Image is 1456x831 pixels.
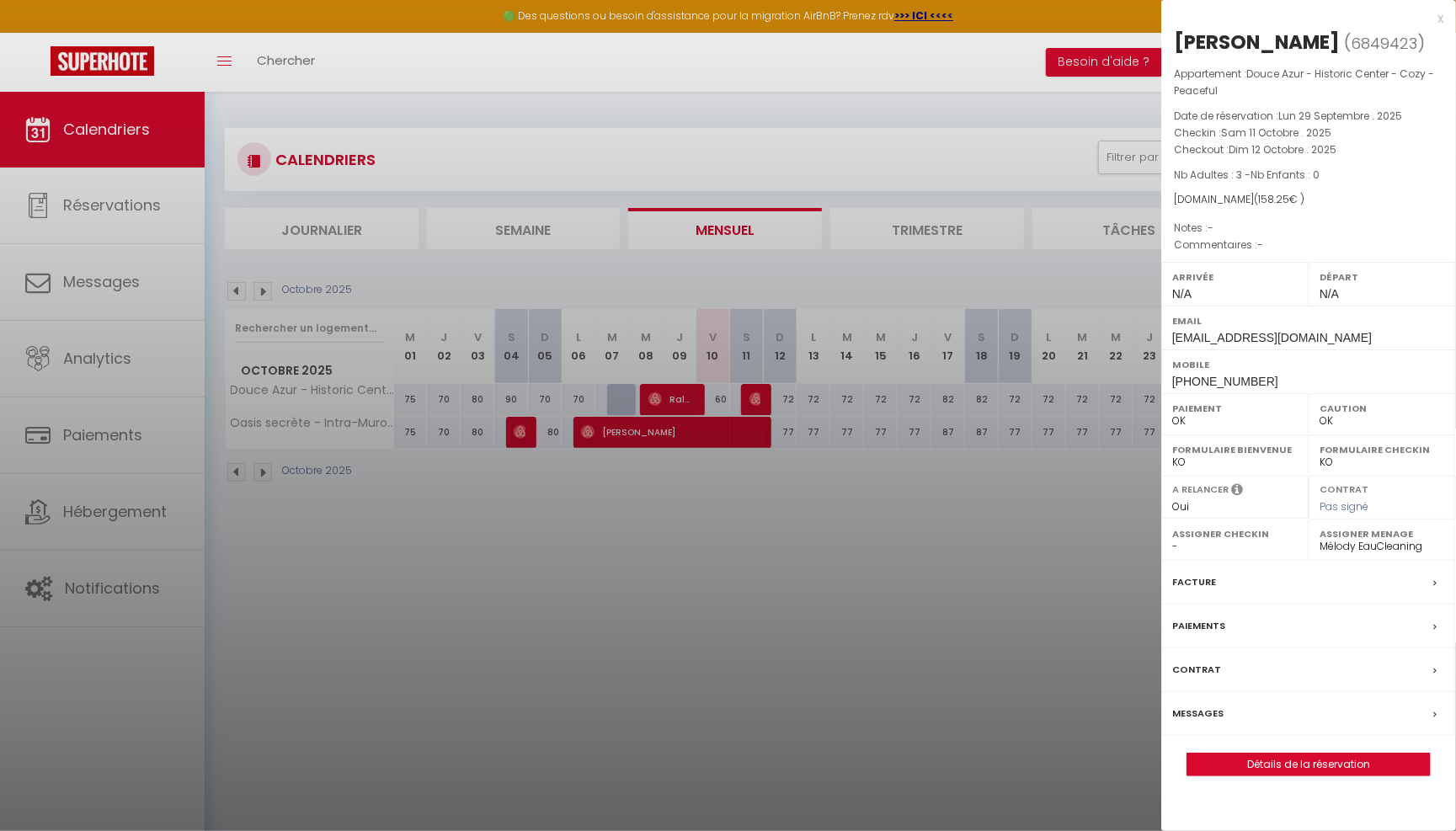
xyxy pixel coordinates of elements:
[1172,441,1298,458] label: Formulaire Bienvenue
[1174,220,1443,237] p: Notes :
[1278,109,1402,123] span: Lun 29 Septembre . 2025
[1174,29,1340,56] div: [PERSON_NAME]
[1172,661,1221,679] label: Contrat
[1231,482,1243,501] i: Sélectionner OUI si vous souhaiter envoyer les séquences de messages post-checkout
[1258,192,1289,206] span: 158.25
[1174,67,1434,98] span: Douce Azur - Historic Center - Cozy - Peaceful
[1172,573,1216,591] label: Facture
[1172,705,1224,722] label: Messages
[1320,499,1368,514] span: Pas signé
[1320,287,1339,301] span: N/A
[1174,192,1443,208] div: [DOMAIN_NAME]
[1174,66,1443,99] p: Appartement :
[1172,400,1298,417] label: Paiement
[1172,331,1372,344] span: [EMAIL_ADDRESS][DOMAIN_NAME]
[1174,168,1320,182] span: Nb Adultes : 3 -
[1187,753,1431,776] button: Détails de la réservation
[1172,287,1192,301] span: N/A
[1208,221,1213,235] span: -
[1320,525,1445,542] label: Assigner Menage
[1320,400,1445,417] label: Caution
[1172,312,1445,329] label: Email
[1320,482,1368,493] label: Contrat
[1172,525,1298,542] label: Assigner Checkin
[1161,8,1443,29] div: x
[1172,375,1278,388] span: [PHONE_NUMBER]
[1172,269,1298,285] label: Arrivée
[1187,754,1430,775] a: Détails de la réservation
[1254,192,1304,206] span: ( € )
[1351,33,1417,54] span: 6849423
[1172,356,1445,373] label: Mobile
[1174,108,1443,125] p: Date de réservation :
[1174,237,1443,253] p: Commentaires :
[1320,269,1445,285] label: Départ
[1174,125,1443,141] p: Checkin :
[1172,482,1229,497] label: A relancer
[1344,31,1425,55] span: ( )
[1174,141,1443,158] p: Checkout :
[1257,237,1263,252] span: -
[1229,142,1336,157] span: Dim 12 Octobre . 2025
[1251,168,1320,182] span: Nb Enfants : 0
[1320,441,1445,458] label: Formulaire Checkin
[1221,125,1331,140] span: Sam 11 Octobre . 2025
[1172,617,1225,635] label: Paiements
